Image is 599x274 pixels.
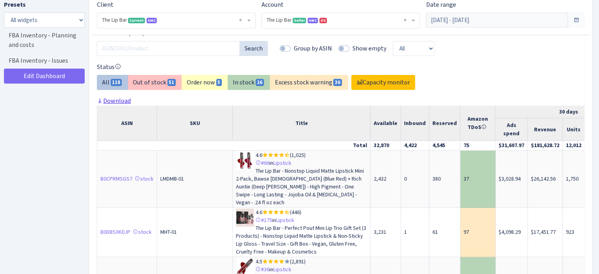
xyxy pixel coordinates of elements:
label: Order now [182,75,228,90]
td: 37 [460,151,495,208]
th: Inbound [401,106,429,141]
td: LMDMB-01 [157,151,233,208]
td: Total [97,141,371,151]
th: Revenue [528,118,563,141]
th: Available [371,106,401,141]
td: MHT-01 [157,208,233,257]
span: The Lip Bar <span class="badge badge-success">Seller</span><span class="badge badge-primary" data... [267,16,410,24]
td: 0 [401,151,429,208]
td: 32,870 [371,141,401,151]
span: Seller [293,18,306,23]
a: FBA Inventory - Issues [4,53,83,69]
td: 12,012 [563,141,585,151]
td: 61 [429,208,460,257]
span: 4.6 (446) [256,209,301,216]
label: Out of stock [128,75,182,90]
th: SKU [157,106,233,141]
a: Edit Dashboard [4,69,85,84]
a: B0DBSXKDJP [100,228,130,236]
img: 41rCtVPIAsL._SL75_.jpg [236,209,256,227]
td: 3,231 [371,208,401,257]
a: #36 [256,266,269,273]
button: Search [239,41,268,56]
span: 4.5 (2,891) [256,258,306,265]
td: 2,432 [371,151,401,208]
label: Status [97,62,121,72]
a: FBA Inventory - Planning and costs [4,28,83,53]
a: stock [135,175,154,183]
span: 51 [167,79,176,86]
a: Lipstick [273,159,291,167]
a: #175 [256,216,272,224]
td: 4,545 [429,141,460,151]
td: 4,422 [401,141,429,151]
th: Amazon TDoS [460,106,495,141]
td: 97 [460,208,495,257]
label: Show empty [352,44,386,53]
td: in The Lip Bar - Perfect Pout Mini Lip Trio Gift Set (3 Products) - Nonstop Liquid Matte Lipstick... [233,208,371,257]
span: 26 [256,79,264,86]
img: 415WoFjnrcL._SL75_.jpg [236,151,256,170]
span: 118 [111,79,122,86]
span: The Lip Bar <span class="badge badge-success">Seller</span><span class="badge badge-primary" data... [262,13,420,28]
span: US [319,18,327,23]
a: Capacity monitor [351,75,415,90]
th: Title [233,106,371,141]
td: $17,451.77 [528,208,563,257]
th: Ads spend [495,118,528,141]
td: 923 [563,208,585,257]
td: 1,750 [563,151,585,208]
span: The Lip Bar <span class="badge badge-success">Current</span><span class="badge badge-primary">AMC... [102,16,246,24]
td: 1 [401,208,429,257]
a: Lipstick [273,266,291,273]
span: Current [128,18,145,23]
label: In stock [228,75,270,90]
td: $181,628.72 [528,141,563,151]
span: 5 [216,79,222,86]
th: ASIN [97,106,157,141]
label: Excess stock warning [270,75,348,90]
td: in The Lip Bar - Nonstop Liquid Matte Lipstick Mini 2-Pack, Bawse [DEMOGRAPHIC_DATA] (Blue Red) +... [233,151,371,208]
th: Units [563,118,585,141]
label: All [97,75,128,90]
td: $3,028.94 [495,151,528,208]
td: 75 [460,141,495,151]
input: ASIN/SKU/Product [97,41,240,56]
td: $31,607.97 [495,141,528,151]
a: B0CPRMSGS7 [100,175,132,183]
a: Lipstick [276,216,294,224]
span: Remove all items [403,16,406,24]
td: $4,098.29 [495,208,528,257]
th: Reserved [429,106,460,141]
a: stock [133,228,152,236]
a: Download [97,97,131,105]
td: 380 [429,151,460,208]
td: $26,142.56 [528,151,563,208]
span: Remove all items [239,16,242,24]
span: 4.6 (1,025) [256,151,306,159]
span: The Lip Bar <span class="badge badge-success">Current</span><span class="badge badge-primary">AMC... [97,13,255,28]
span: 36 [333,79,342,86]
a: #66 [256,159,269,167]
span: AMC [147,18,157,23]
label: Group by ASIN [294,44,332,53]
span: AMC [308,18,318,23]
